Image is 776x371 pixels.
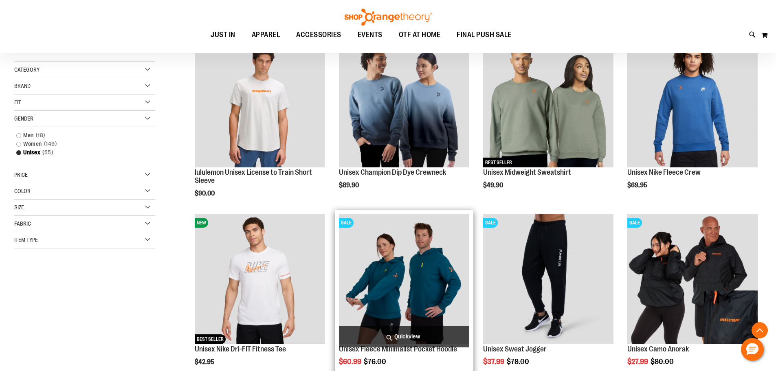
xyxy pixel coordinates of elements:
span: $37.99 [483,358,506,366]
a: Unisex Fleece Minimalist Pocket HoodieSALE [339,214,469,345]
span: $78.00 [507,358,530,366]
span: 55 [40,148,55,157]
button: Hello, have a question? Let’s chat. [741,338,764,361]
a: Women149 [12,140,147,148]
img: lululemon Unisex License to Train Short Sleeve [195,37,325,167]
a: Quickview [339,326,469,347]
div: product [479,33,618,210]
span: Item Type [14,237,38,243]
a: Product image for Unisex Sweat JoggerSALE [483,214,613,345]
a: Unisex Nike Fleece Crew [627,168,701,176]
div: product [191,33,329,217]
span: Gender [14,115,33,122]
span: Price [14,171,28,178]
img: Unisex Nike Fleece Crew [627,37,758,167]
span: SALE [627,218,642,228]
a: Product image for Unisex Camo AnorakSALE [627,214,758,345]
a: EVENTS [350,26,391,44]
a: Unisex55 [12,148,147,157]
span: BEST SELLER [483,158,514,167]
span: 18 [34,131,47,140]
a: ACCESSORIES [288,26,350,44]
img: Unisex Champion Dip Dye Crewneck [339,37,469,167]
a: Unisex Midweight Sweatshirt [483,168,571,176]
span: $69.95 [627,182,648,189]
a: APPAREL [244,26,288,44]
span: JUST IN [211,26,235,44]
span: $60.99 [339,358,363,366]
span: APPAREL [252,26,280,44]
div: product [623,33,762,210]
img: Unisex Nike Dri-FIT Fitness Tee [195,214,325,344]
img: Product image for Unisex Sweat Jogger [483,214,613,344]
span: $89.90 [339,182,360,189]
a: Unisex Champion Dip Dye CrewneckNEW [339,37,469,169]
strong: Shopping Options [14,44,155,62]
img: Shop Orangetheory [343,9,433,26]
img: Unisex Fleece Minimalist Pocket Hoodie [339,214,469,344]
span: $49.90 [483,182,504,189]
a: Unisex Nike Fleece CrewNEW [627,37,758,169]
span: 149 [42,140,59,148]
div: product [335,33,473,210]
a: Unisex Camo Anorak [627,345,689,353]
a: Unisex Nike Dri-FIT Fitness TeeNEWBEST SELLER [195,214,325,345]
span: EVENTS [358,26,383,44]
span: Brand [14,83,31,89]
span: $76.00 [364,358,387,366]
span: $90.00 [195,190,216,197]
span: SALE [483,218,498,228]
span: $42.95 [195,358,215,366]
span: NEW [195,218,208,228]
a: Men18 [12,131,147,140]
span: BEST SELLER [195,334,226,344]
span: FINAL PUSH SALE [457,26,512,44]
a: Unisex Sweat Jogger [483,345,547,353]
span: Fabric [14,220,31,227]
a: FINAL PUSH SALE [448,26,520,44]
span: $80.00 [651,358,675,366]
img: Product image for Unisex Camo Anorak [627,214,758,344]
img: Unisex Midweight Sweatshirt [483,37,613,167]
span: Size [14,204,24,211]
a: JUST IN [202,26,244,44]
a: lululemon Unisex License to Train Short SleeveNEW [195,37,325,169]
a: lululemon Unisex License to Train Short Sleeve [195,168,312,184]
span: Color [14,188,31,194]
span: $27.99 [627,358,649,366]
span: SALE [339,218,354,228]
a: Unisex Nike Dri-FIT Fitness Tee [195,345,286,353]
button: Back To Top [752,322,768,338]
span: ACCESSORIES [296,26,341,44]
a: Unisex Fleece Minimalist Pocket Hoodie [339,345,457,353]
a: OTF AT HOME [391,26,449,44]
a: Unisex Champion Dip Dye Crewneck [339,168,446,176]
a: Unisex Midweight SweatshirtBEST SELLER [483,37,613,169]
span: Fit [14,99,21,105]
span: Category [14,66,40,73]
span: OTF AT HOME [399,26,441,44]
